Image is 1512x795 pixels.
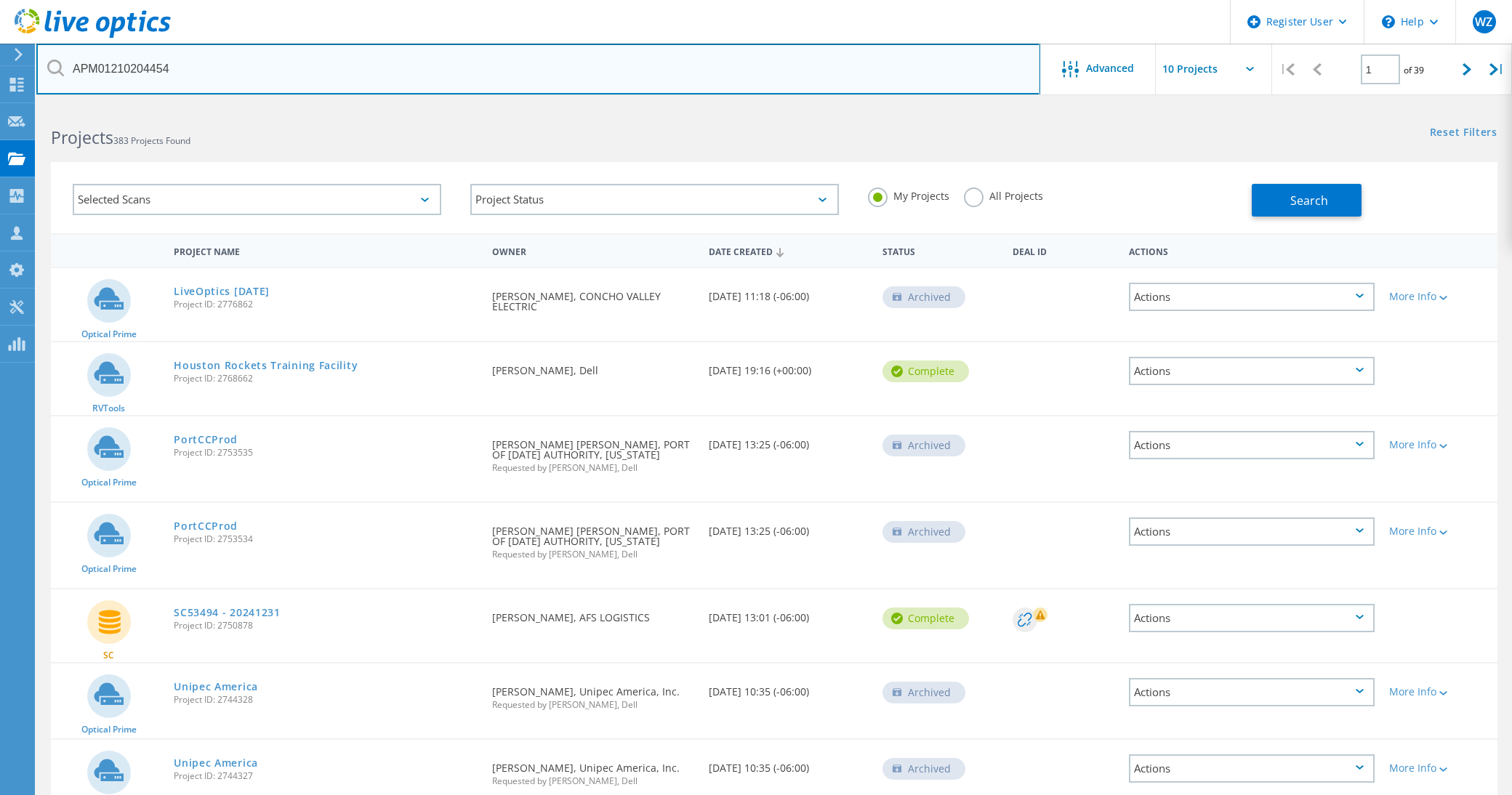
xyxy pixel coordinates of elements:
span: Project ID: 2744328 [174,695,478,704]
div: [PERSON_NAME], CONCHO VALLEY ELECTRIC [485,268,702,326]
div: Owner [485,237,702,264]
div: [PERSON_NAME], Unipec America, Inc. [485,663,702,724]
div: More Info [1389,440,1490,450]
div: Selected Scans [73,184,441,215]
div: Complete [882,608,969,629]
div: | [1272,44,1302,95]
span: Requested by [PERSON_NAME], Dell [492,550,695,559]
button: Search [1252,184,1362,217]
div: [PERSON_NAME] [PERSON_NAME], PORT OF [DATE] AUTHORITY, [US_STATE] [485,503,702,573]
div: Actions [1129,357,1375,385]
div: [DATE] 13:01 (-06:00) [701,589,875,637]
div: [DATE] 11:18 (-06:00) [701,268,875,316]
span: Requested by [PERSON_NAME], Dell [492,464,695,472]
div: Deal Id [1005,237,1121,264]
div: Status [875,237,1005,264]
span: Search [1290,193,1328,209]
span: Project ID: 2776862 [174,300,478,309]
a: SC53494 - 20241231 [174,608,281,618]
div: [DATE] 10:35 (-06:00) [701,663,875,711]
svg: \n [1382,15,1395,28]
div: [PERSON_NAME], AFS LOGISTICS [485,589,702,637]
a: Live Optics Dashboard [15,31,171,41]
span: Project ID: 2753534 [174,535,478,544]
div: More Info [1389,526,1490,536]
span: WZ [1475,16,1492,28]
div: More Info [1389,763,1490,773]
b: Projects [51,126,113,149]
span: RVTools [92,404,125,413]
div: Archived [882,286,965,308]
div: | [1482,44,1512,95]
a: LiveOptics [DATE] [174,286,270,296]
div: More Info [1389,291,1490,302]
div: Archived [882,435,965,456]
div: Archived [882,521,965,543]
div: [DATE] 19:16 (+00:00) [701,342,875,390]
div: [DATE] 13:25 (-06:00) [701,416,875,464]
span: Requested by [PERSON_NAME], Dell [492,701,695,709]
span: Optical Prime [81,478,137,487]
div: Project Status [470,184,839,215]
label: My Projects [868,187,949,201]
span: Requested by [PERSON_NAME], Dell [492,777,695,786]
div: [PERSON_NAME] [PERSON_NAME], PORT OF [DATE] AUTHORITY, [US_STATE] [485,416,702,487]
a: Reset Filters [1430,127,1497,140]
span: Project ID: 2753535 [174,448,478,457]
div: Archived [882,682,965,703]
a: Houston Rockets Training Facility [174,360,358,371]
span: Optical Prime [81,330,137,339]
span: Project ID: 2768662 [174,374,478,383]
span: of 39 [1404,64,1424,76]
span: 383 Projects Found [113,134,190,147]
div: Project Name [166,237,485,264]
input: Search projects by name, owner, ID, company, etc [36,44,1040,94]
span: Project ID: 2750878 [174,621,478,630]
a: PortCCProd [174,435,238,445]
div: More Info [1389,687,1490,697]
div: [DATE] 13:25 (-06:00) [701,503,875,551]
a: PortCCProd [174,521,238,531]
div: Actions [1129,754,1375,783]
span: Project ID: 2744327 [174,772,478,780]
div: Actions [1129,431,1375,459]
label: All Projects [964,187,1043,201]
div: Complete [882,360,969,382]
div: Archived [882,758,965,780]
div: Actions [1129,283,1375,311]
span: Optical Prime [81,725,137,734]
span: Optical Prime [81,565,137,573]
div: Date Created [701,237,875,265]
div: [DATE] 10:35 (-06:00) [701,740,875,788]
div: Actions [1129,678,1375,706]
span: Advanced [1086,63,1134,73]
div: Actions [1129,517,1375,546]
div: [PERSON_NAME], Dell [485,342,702,390]
div: Actions [1129,604,1375,632]
span: SC [103,651,114,660]
div: Actions [1122,237,1382,264]
a: Unipec America [174,682,258,692]
a: Unipec America [174,758,258,768]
